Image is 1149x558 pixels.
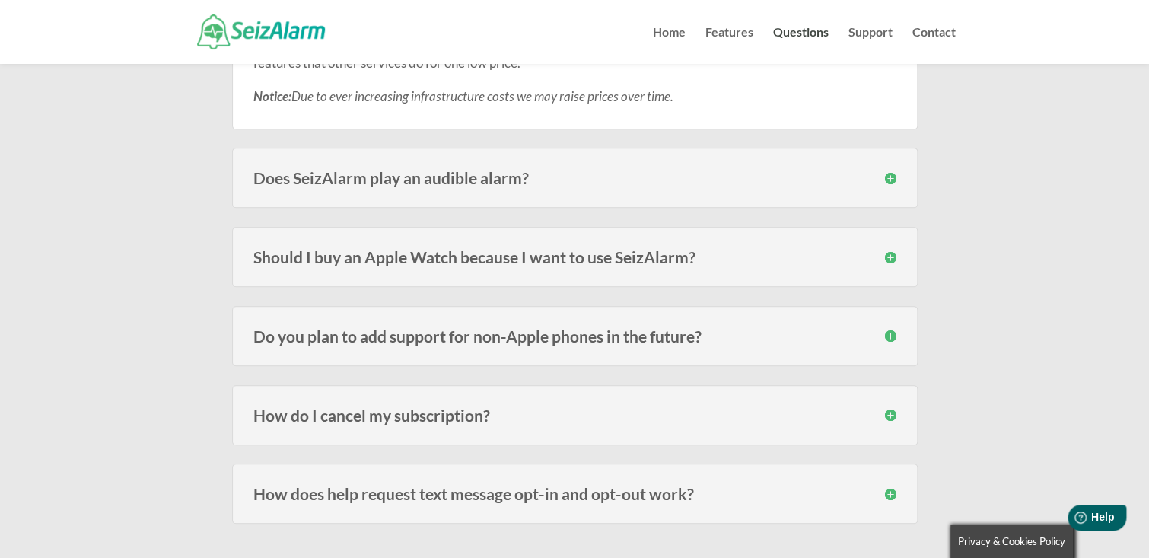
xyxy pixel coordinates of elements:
strong: Notice: [253,88,291,104]
a: Contact [912,27,956,64]
iframe: Help widget launcher [1014,499,1132,541]
h3: How do I cancel my subscription? [253,407,896,423]
a: Home [653,27,686,64]
em: Due to ever increasing infrastructure costs we may raise prices over time. [253,88,673,104]
h3: Does SeizAlarm play an audible alarm? [253,170,896,186]
a: Support [848,27,893,64]
img: SeizAlarm [197,14,326,49]
h3: Should I buy an Apple Watch because I want to use SeizAlarm? [253,249,896,265]
a: Questions [773,27,829,64]
h3: How does help request text message opt-in and opt-out work? [253,486,896,502]
a: Features [705,27,753,64]
span: Privacy & Cookies Policy [958,535,1065,547]
h3: Do you plan to add support for non-Apple phones in the future? [253,328,896,344]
